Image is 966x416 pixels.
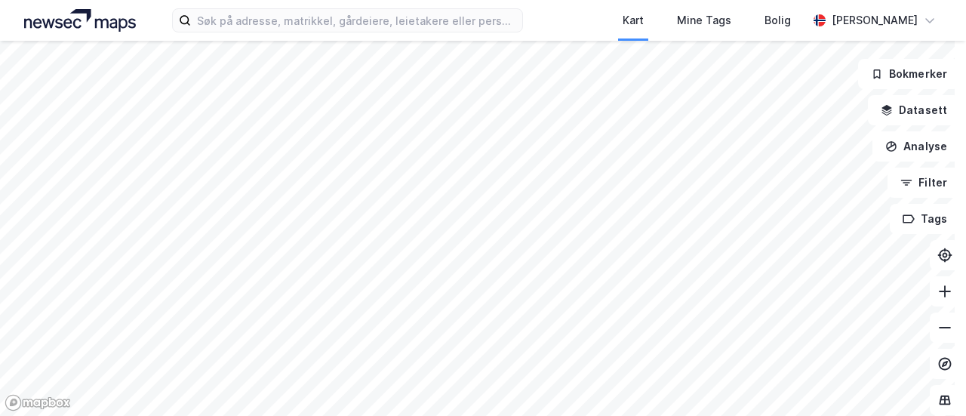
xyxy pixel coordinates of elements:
button: Filter [888,168,960,198]
button: Bokmerker [858,59,960,89]
div: [PERSON_NAME] [832,11,918,29]
button: Tags [890,204,960,234]
div: Bolig [764,11,791,29]
img: logo.a4113a55bc3d86da70a041830d287a7e.svg [24,9,136,32]
div: Mine Tags [677,11,731,29]
div: Kontrollprogram for chat [891,344,966,416]
button: Datasett [868,95,960,125]
iframe: Chat Widget [891,344,966,416]
button: Analyse [872,131,960,162]
div: Kart [623,11,644,29]
a: Mapbox homepage [5,394,71,411]
input: Søk på adresse, matrikkel, gårdeiere, leietakere eller personer [191,9,522,32]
